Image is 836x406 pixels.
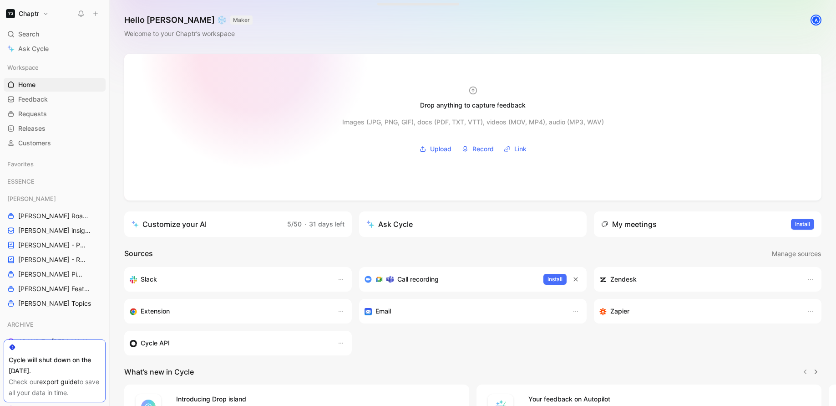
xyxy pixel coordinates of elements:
span: Install [795,220,810,229]
span: Customers [18,139,51,148]
span: Home [18,80,35,89]
span: Record [472,144,494,154]
h1: Chaptr [19,10,39,18]
div: Capture feedback from thousands of sources with Zapier (survey results, recordings, sheets, etc). [599,306,798,317]
span: Feedback [18,95,48,104]
a: Releases [4,122,106,135]
span: ARCHIVE [7,320,34,329]
div: Capture feedback from anywhere on the web [130,306,328,317]
span: [PERSON_NAME] Pipeline [18,270,85,279]
div: Cycle will shut down on the [DATE]. [9,355,101,376]
img: Chaptr [6,9,15,18]
button: Upload [416,142,455,156]
button: Ask Cycle [359,211,587,237]
div: Record & transcribe meetings from Zoom, Meet & Teams. [365,274,536,285]
h2: What’s new in Cycle [124,366,194,377]
div: Search [4,27,106,41]
div: Forward emails to your feedback inbox [365,306,563,317]
div: ARCHIVEARCHIVE - [PERSON_NAME] PipelineARCHIVE - Noa Pipeline [4,318,106,363]
div: Welcome to your Chaptr’s workspace [124,28,253,39]
a: [PERSON_NAME] Roadmap - open items [4,209,106,223]
div: A [811,15,821,25]
span: Manage sources [772,248,821,259]
div: ESSENCE [4,175,106,188]
span: ARCHIVE - [PERSON_NAME] Pipeline [18,337,96,346]
div: ARCHIVE [4,318,106,331]
a: Customers [4,136,106,150]
a: Home [4,78,106,92]
span: [PERSON_NAME] [7,194,56,203]
h3: Cycle API [141,338,170,349]
a: [PERSON_NAME] - PLANNINGS [4,238,106,252]
button: MAKER [230,15,253,25]
span: [PERSON_NAME] insights [18,226,93,235]
span: Install [547,275,562,284]
a: export guide [39,378,77,385]
span: 5/50 [287,220,302,228]
button: Install [791,219,814,230]
button: Record [458,142,497,156]
button: Install [543,274,567,285]
button: ChaptrChaptr [4,7,51,20]
a: [PERSON_NAME] - REFINEMENTS [4,253,106,267]
div: Ask Cycle [366,219,413,230]
div: Workspace [4,61,106,74]
div: ESSENCE [4,175,106,191]
div: Check our to save all your data in time. [9,376,101,398]
div: Customize your AI [132,219,207,230]
span: Search [18,29,39,40]
span: Upload [430,144,451,154]
span: ESSENCE [7,177,35,186]
span: Favorites [7,159,34,169]
a: Customize your AI5/50·31 days left [124,211,352,237]
span: [PERSON_NAME] Features [18,284,93,293]
div: Sync customers and create docs [599,274,798,285]
button: Link [501,142,530,156]
h3: Call recording [397,274,439,285]
span: Requests [18,109,47,118]
button: Manage sources [771,248,821,260]
div: [PERSON_NAME] [4,192,106,206]
a: [PERSON_NAME] insights [4,224,106,237]
span: · [304,220,306,228]
span: Workspace [7,63,39,72]
a: [PERSON_NAME] Pipeline [4,267,106,281]
h4: Your feedback on Autopilot [528,394,811,405]
span: Ask Cycle [18,43,49,54]
h3: Zendesk [610,274,637,285]
a: [PERSON_NAME] Topics [4,297,106,310]
div: Images (JPG, PNG, GIF), docs (PDF, TXT, VTT), videos (MOV, MP4), audio (MP3, WAV) [342,117,604,128]
h2: Sources [124,248,153,260]
span: Link [514,144,527,154]
a: Feedback [4,93,106,106]
a: Ask Cycle [4,42,106,56]
h3: Zapier [610,306,629,317]
div: My meetings [601,219,657,230]
span: [PERSON_NAME] - PLANNINGS [18,241,87,250]
span: [PERSON_NAME] Roadmap - open items [18,211,90,221]
span: [PERSON_NAME] Topics [18,299,91,308]
div: Sync customers & send feedback from custom sources. Get inspired by our favorite use case [130,338,328,349]
div: Favorites [4,157,106,171]
h3: Extension [141,306,170,317]
span: [PERSON_NAME] - REFINEMENTS [18,255,88,264]
a: [PERSON_NAME] Features [4,282,106,296]
h3: Email [375,306,391,317]
div: [PERSON_NAME][PERSON_NAME] Roadmap - open items[PERSON_NAME] insights[PERSON_NAME] - PLANNINGS[PE... [4,192,106,310]
h4: Introducing Drop island [176,394,458,405]
a: Requests [4,107,106,121]
span: Releases [18,124,46,133]
div: Drop anything to capture feedback [420,100,526,111]
h3: Slack [141,274,157,285]
h1: Hello [PERSON_NAME] ❄️ [124,15,253,26]
div: Sync your customers, send feedback and get updates in Slack [130,274,328,285]
span: 31 days left [309,220,345,228]
a: ARCHIVE - [PERSON_NAME] Pipeline [4,335,106,349]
